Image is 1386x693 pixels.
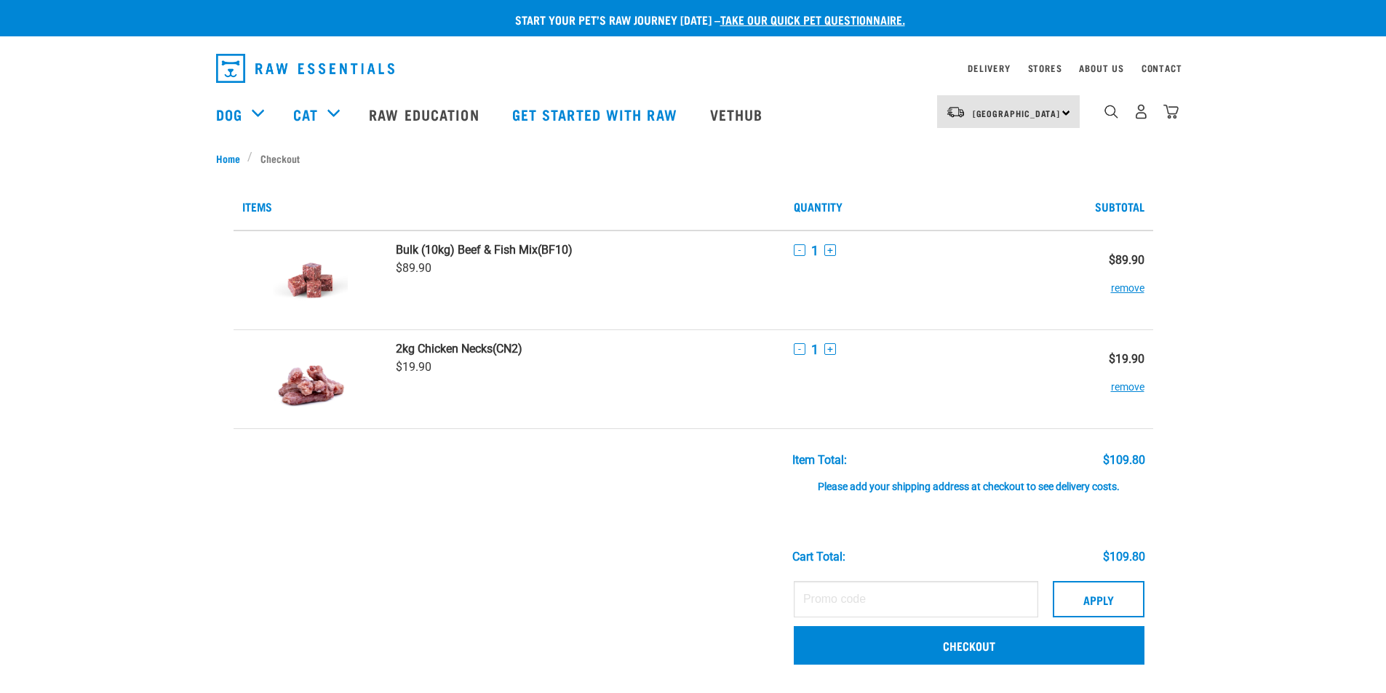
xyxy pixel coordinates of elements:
a: Home [216,151,248,166]
a: Checkout [794,626,1144,664]
a: Get started with Raw [498,85,696,143]
a: About Us [1079,65,1123,71]
th: Quantity [785,183,1061,231]
span: 1 [811,342,819,357]
a: Raw Education [354,85,497,143]
input: Promo code [794,581,1038,617]
div: Please add your shipping address at checkout to see delivery costs. [792,467,1145,493]
div: Cart total: [792,550,845,564]
nav: breadcrumbs [216,151,1171,166]
button: remove [1111,267,1144,295]
button: remove [1111,366,1144,394]
a: Stores [1028,65,1062,71]
a: Bulk (10kg) Beef & Fish Mix(BF10) [396,243,776,257]
div: $109.80 [1103,454,1145,467]
a: Dog [216,103,242,125]
td: $89.90 [1061,231,1152,330]
img: Chicken Necks [273,342,348,417]
a: take our quick pet questionnaire. [720,16,905,23]
img: home-icon-1@2x.png [1104,105,1118,119]
span: $19.90 [396,360,431,374]
img: Beef & Fish Mix [273,243,348,318]
div: $109.80 [1103,550,1145,564]
strong: 2kg Chicken Necks [396,342,493,356]
a: 2kg Chicken Necks(CN2) [396,342,776,356]
div: Item Total: [792,454,847,467]
td: $19.90 [1061,329,1152,428]
th: Items [234,183,785,231]
strong: Bulk (10kg) Beef & Fish Mix [396,243,538,257]
span: 1 [811,243,819,258]
img: van-moving.png [946,105,965,119]
button: + [824,343,836,355]
button: + [824,244,836,256]
th: Subtotal [1061,183,1152,231]
button: Apply [1053,581,1144,617]
span: $89.90 [396,261,431,275]
a: Delivery [968,65,1010,71]
img: user.png [1134,104,1149,119]
a: Cat [293,103,318,125]
a: Contact [1142,65,1182,71]
nav: dropdown navigation [204,48,1182,89]
img: home-icon@2x.png [1163,104,1179,119]
span: [GEOGRAPHIC_DATA] [973,111,1061,116]
button: - [794,244,805,256]
a: Vethub [696,85,781,143]
img: Raw Essentials Logo [216,54,394,83]
button: - [794,343,805,355]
